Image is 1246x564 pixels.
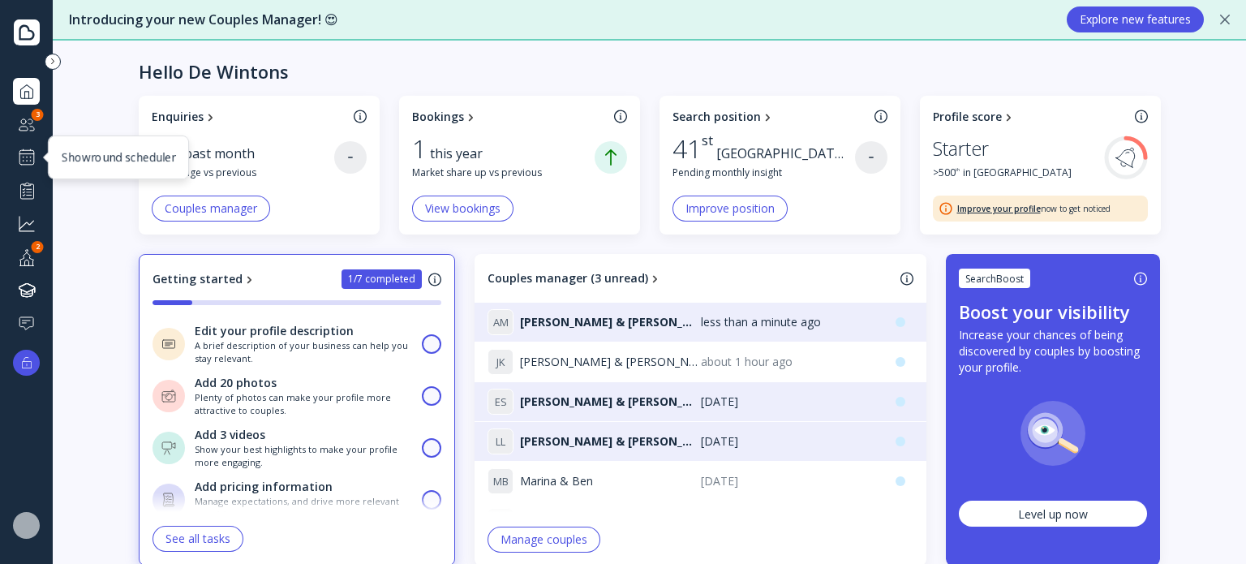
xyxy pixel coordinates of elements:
[520,473,593,489] span: Marina & Ben
[1067,6,1204,32] button: Explore new features
[165,202,257,215] div: Couples manager
[32,241,44,253] div: 2
[959,501,1147,527] button: Level up now
[672,109,868,125] a: Search position
[488,508,513,534] div: A P
[933,109,1128,125] a: Profile score
[195,427,265,443] div: Add 3 videos
[488,428,513,454] div: L L
[152,196,270,222] button: Couples manager
[152,109,347,125] a: Enquiries
[13,78,40,105] a: Dashboard
[501,533,587,546] div: Manage couples
[933,133,989,164] div: Starter
[933,109,1002,125] div: Profile score
[959,327,1147,376] div: Increase your chances of being discovered by couples by boosting your profile.
[170,144,264,163] div: in past month
[425,202,501,215] div: View bookings
[520,314,701,330] span: [PERSON_NAME] & [PERSON_NAME]
[488,270,648,286] div: Couples manager (3 unread)
[152,133,166,164] div: 0
[430,144,492,163] div: this year
[139,60,289,83] div: Hello De Wintons
[933,166,960,179] div: > 500
[195,375,277,391] div: Add 20 photos
[672,166,855,179] div: Pending monthly insight
[165,532,230,545] div: See all tasks
[520,354,701,370] span: [PERSON_NAME] & [PERSON_NAME]
[13,111,40,138] div: Couples manager
[685,202,775,215] div: Improve position
[195,323,354,339] div: Edit your profile description
[62,149,175,166] div: Showround scheduler
[1080,13,1191,26] div: Explore new features
[152,166,334,179] div: No change vs previous
[672,133,713,164] div: 41
[153,526,243,552] button: See all tasks
[412,109,464,125] div: Bookings
[963,166,1072,179] span: in [GEOGRAPHIC_DATA]
[412,196,513,222] button: View bookings
[520,513,701,529] span: [PERSON_NAME] & [PERSON_NAME]
[348,273,415,286] div: 1/7 completed
[488,527,600,553] button: Manage couples
[13,177,40,204] a: Performance
[13,144,40,170] a: Showround scheduler
[1165,486,1246,564] iframe: Chat Widget
[195,479,333,495] div: Add pricing information
[701,473,875,489] div: [DATE]
[69,11,1051,29] div: Introducing your new Couples Manager! 😍
[701,314,875,330] div: less than a minute ago
[195,443,413,468] div: Show your best highlights to make your profile more engaging.
[701,394,875,410] div: [DATE]
[520,433,701,450] span: [PERSON_NAME] & [PERSON_NAME]
[13,310,40,337] a: Help & support
[957,203,1111,214] div: now to get noticed
[412,133,427,164] div: 1
[965,272,1024,286] div: SearchBoost
[13,243,40,270] a: Your profile2
[153,271,256,287] a: Getting started
[520,394,701,410] span: [PERSON_NAME] & [PERSON_NAME]
[32,109,44,121] div: 3
[13,210,40,237] a: Grow your business
[701,354,875,370] div: about 1 hour ago
[957,203,1041,214] a: Improve your profile
[672,109,761,125] div: Search position
[195,495,413,520] div: Manage expectations, and drive more relevant enquiries.
[701,513,875,529] div: [DATE]
[672,196,788,222] button: Improve position
[195,339,413,364] div: A brief description of your business can help you stay relevant.
[153,271,243,287] div: Getting started
[488,468,513,494] div: M B
[195,391,413,416] div: Plenty of photos can make your profile more attractive to couples.
[701,433,875,450] div: [DATE]
[488,349,513,375] div: J K
[412,109,608,125] a: Bookings
[13,277,40,304] a: Knowledge hub
[716,144,855,163] div: [GEOGRAPHIC_DATA]
[412,166,595,179] div: Market share up vs previous
[488,389,513,415] div: E S
[13,243,40,270] div: Your profile
[13,111,40,138] a: Couples manager3
[1018,506,1088,522] div: Level up now
[959,299,1130,324] div: Boost your visibility
[488,309,513,335] div: A M
[488,270,894,286] a: Couples manager (3 unread)
[152,109,204,125] div: Enquiries
[13,350,40,376] button: Upgrade options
